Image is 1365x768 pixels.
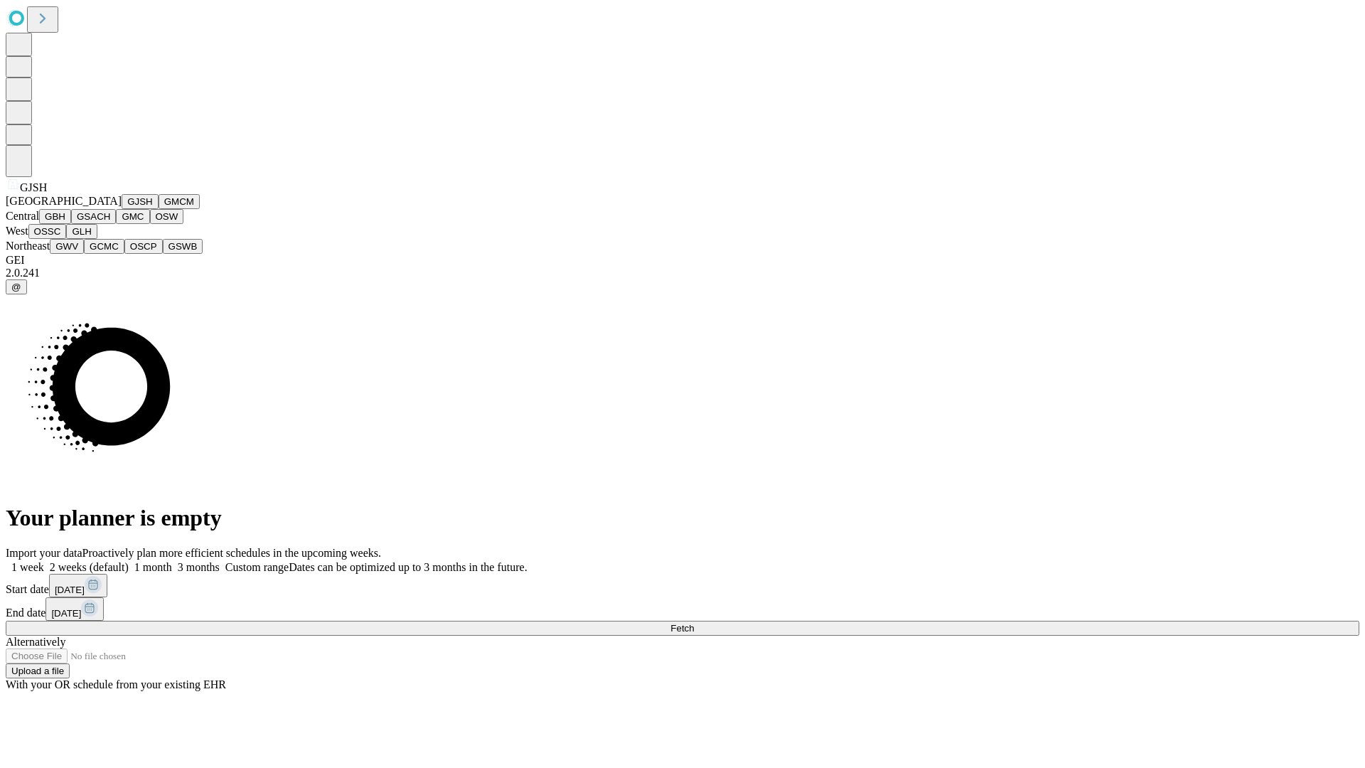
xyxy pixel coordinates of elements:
[225,561,289,573] span: Custom range
[50,239,84,254] button: GWV
[66,224,97,239] button: GLH
[6,505,1359,531] h1: Your planner is empty
[6,254,1359,267] div: GEI
[71,209,116,224] button: GSACH
[6,678,226,690] span: With your OR schedule from your existing EHR
[6,663,70,678] button: Upload a file
[150,209,184,224] button: OSW
[124,239,163,254] button: OSCP
[6,210,39,222] span: Central
[50,561,129,573] span: 2 weeks (default)
[159,194,200,209] button: GMCM
[178,561,220,573] span: 3 months
[39,209,71,224] button: GBH
[6,636,65,648] span: Alternatively
[6,597,1359,621] div: End date
[84,239,124,254] button: GCMC
[28,224,67,239] button: OSSC
[6,195,122,207] span: [GEOGRAPHIC_DATA]
[134,561,172,573] span: 1 month
[163,239,203,254] button: GSWB
[20,181,47,193] span: GJSH
[11,282,21,292] span: @
[51,608,81,619] span: [DATE]
[6,574,1359,597] div: Start date
[122,194,159,209] button: GJSH
[6,240,50,252] span: Northeast
[6,225,28,237] span: West
[6,547,82,559] span: Import your data
[6,621,1359,636] button: Fetch
[49,574,107,597] button: [DATE]
[45,597,104,621] button: [DATE]
[82,547,381,559] span: Proactively plan more efficient schedules in the upcoming weeks.
[55,585,85,595] span: [DATE]
[116,209,149,224] button: GMC
[6,279,27,294] button: @
[289,561,527,573] span: Dates can be optimized up to 3 months in the future.
[670,623,694,634] span: Fetch
[11,561,44,573] span: 1 week
[6,267,1359,279] div: 2.0.241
